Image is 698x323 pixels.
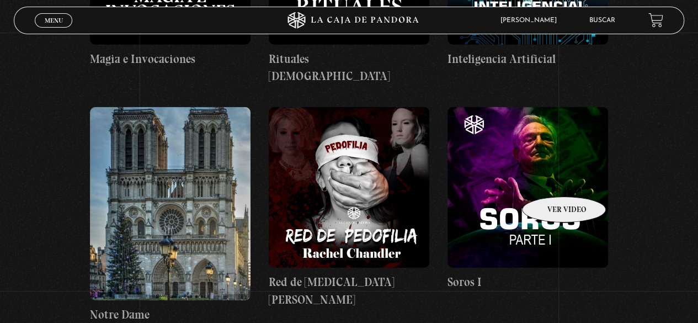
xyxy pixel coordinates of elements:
[90,107,251,323] a: Notre Dame
[90,50,251,68] h4: Magia e Invocaciones
[45,17,63,24] span: Menu
[447,273,608,291] h4: Soros I
[648,13,663,28] a: View your shopping cart
[447,107,608,291] a: Soros I
[447,50,608,68] h4: Inteligencia Artificial
[495,17,568,24] span: [PERSON_NAME]
[41,26,67,34] span: Cerrar
[269,50,429,85] h4: Rituales [DEMOGRAPHIC_DATA]
[269,273,429,308] h4: Red de [MEDICAL_DATA] [PERSON_NAME]
[589,17,615,24] a: Buscar
[269,107,429,308] a: Red de [MEDICAL_DATA] [PERSON_NAME]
